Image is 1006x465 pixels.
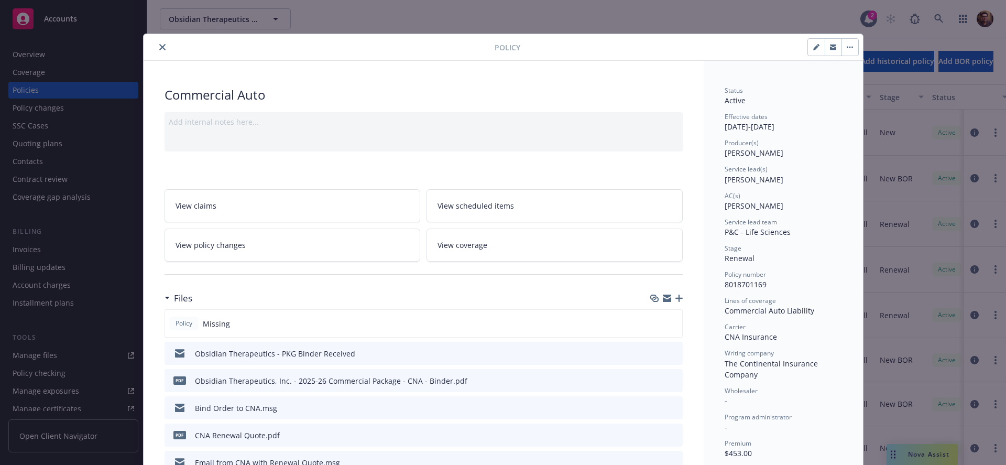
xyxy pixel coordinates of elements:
span: Policy [173,319,194,328]
div: Obsidian Therapeutics, Inc. - 2025-26 Commercial Package - CNA - Binder.pdf [195,375,467,386]
span: AC(s) [725,191,740,200]
span: The Continental Insurance Company [725,359,820,380]
span: - [725,396,727,406]
button: preview file [669,430,679,441]
div: Add internal notes here... [169,116,679,127]
span: 8018701169 [725,279,767,289]
button: close [156,41,169,53]
span: Missing [203,318,230,329]
span: View coverage [438,240,487,251]
span: Writing company [725,349,774,358]
span: $453.00 [725,448,752,458]
span: Wholesaler [725,386,758,395]
a: View coverage [427,229,683,262]
button: download file [652,375,661,386]
span: CNA Insurance [725,332,777,342]
span: Policy number [725,270,766,279]
span: Stage [725,244,741,253]
div: [DATE] - [DATE] [725,112,842,132]
span: [PERSON_NAME] [725,148,783,158]
div: Files [165,291,192,305]
a: View scheduled items [427,189,683,222]
span: Renewal [725,253,754,263]
span: Effective dates [725,112,768,121]
span: P&C - Life Sciences [725,227,791,237]
span: Lines of coverage [725,296,776,305]
button: preview file [669,348,679,359]
div: Obsidian Therapeutics - PKG Binder Received [195,348,355,359]
div: Commercial Auto [165,86,683,104]
button: download file [652,403,661,414]
button: download file [652,348,661,359]
div: Commercial Auto Liability [725,305,842,316]
span: [PERSON_NAME] [725,201,783,211]
div: CNA Renewal Quote.pdf [195,430,280,441]
button: preview file [669,403,679,414]
button: download file [652,430,661,441]
span: Producer(s) [725,138,759,147]
span: pdf [173,376,186,384]
a: View policy changes [165,229,421,262]
span: Active [725,95,746,105]
span: Status [725,86,743,95]
span: [PERSON_NAME] [725,175,783,185]
span: Service lead team [725,218,777,226]
span: Policy [495,42,520,53]
span: Premium [725,439,751,448]
span: pdf [173,431,186,439]
span: View claims [176,200,216,211]
button: preview file [669,375,679,386]
span: View scheduled items [438,200,514,211]
span: - [725,422,727,432]
span: Program administrator [725,413,792,421]
span: View policy changes [176,240,246,251]
span: Carrier [725,322,746,331]
div: Bind Order to CNA.msg [195,403,277,414]
a: View claims [165,189,421,222]
span: Service lead(s) [725,165,768,174]
h3: Files [174,291,192,305]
